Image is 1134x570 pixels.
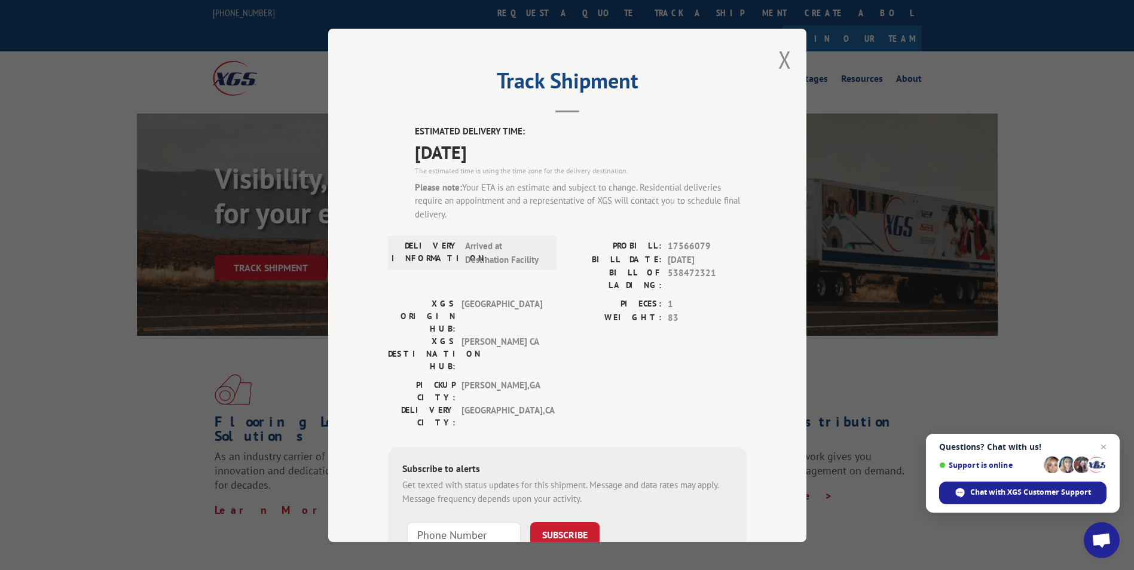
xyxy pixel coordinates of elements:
[388,404,456,429] label: DELIVERY CITY:
[668,266,747,292] span: 538472321
[567,240,662,253] label: PROBILL:
[461,298,542,335] span: [GEOGRAPHIC_DATA]
[567,298,662,311] label: PIECES:
[668,298,747,311] span: 1
[407,522,521,547] input: Phone Number
[939,482,1107,504] span: Chat with XGS Customer Support
[567,266,662,292] label: BILL OF LADING:
[668,311,747,324] span: 83
[388,298,456,335] label: XGS ORIGIN HUB:
[388,379,456,404] label: PICKUP CITY:
[970,487,1091,498] span: Chat with XGS Customer Support
[415,180,747,221] div: Your ETA is an estimate and subject to change. Residential deliveries require an appointment and ...
[461,335,542,373] span: [PERSON_NAME] CA
[567,311,662,324] label: WEIGHT:
[567,253,662,266] label: BILL DATE:
[461,379,542,404] span: [PERSON_NAME] , GA
[939,442,1107,452] span: Questions? Chat with us!
[415,138,747,165] span: [DATE]
[402,479,732,505] div: Get texted with status updates for this shipment. Message and data rates may apply. Message frequ...
[388,72,747,95] h2: Track Shipment
[668,240,747,253] span: 17566079
[465,240,546,266] span: Arrived at Destination Facility
[778,44,791,75] button: Close modal
[388,335,456,373] label: XGS DESTINATION HUB:
[1084,522,1120,558] a: Open chat
[668,253,747,266] span: [DATE]
[415,125,747,139] label: ESTIMATED DELIVERY TIME:
[392,240,459,266] label: DELIVERY INFORMATION:
[415,165,747,176] div: The estimated time is using the time zone for the delivery destination.
[461,404,542,429] span: [GEOGRAPHIC_DATA] , CA
[415,181,462,192] strong: Please note:
[402,461,732,479] div: Subscribe to alerts
[939,461,1040,470] span: Support is online
[530,522,600,547] button: SUBSCRIBE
